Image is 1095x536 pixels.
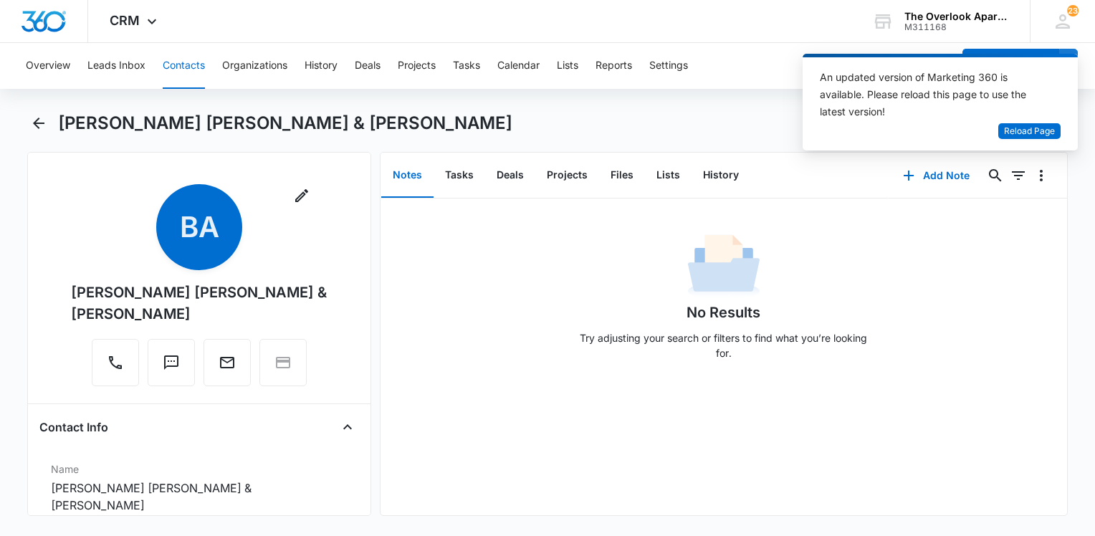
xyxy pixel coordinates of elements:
[688,230,760,302] img: No Data
[355,43,381,89] button: Deals
[434,153,485,198] button: Tasks
[1007,164,1030,187] button: Filters
[962,49,1059,83] button: Add Contact
[535,153,599,198] button: Projects
[110,13,140,28] span: CRM
[71,282,327,325] div: [PERSON_NAME] [PERSON_NAME] & [PERSON_NAME]
[453,43,480,89] button: Tasks
[904,22,1009,32] div: account id
[92,339,139,386] button: Call
[336,416,359,439] button: Close
[51,461,348,477] label: Name
[1030,164,1053,187] button: Overflow Menu
[51,479,348,514] dd: [PERSON_NAME] [PERSON_NAME] & [PERSON_NAME]
[596,43,632,89] button: Reports
[27,112,49,135] button: Back
[649,43,688,89] button: Settings
[204,361,251,373] a: Email
[687,302,760,323] h1: No Results
[163,43,205,89] button: Contacts
[599,153,645,198] button: Files
[39,418,108,436] h4: Contact Info
[39,456,359,520] div: Name[PERSON_NAME] [PERSON_NAME] & [PERSON_NAME]
[398,43,436,89] button: Projects
[1004,125,1055,138] span: Reload Page
[485,153,535,198] button: Deals
[904,11,1009,22] div: account name
[557,43,578,89] button: Lists
[87,43,145,89] button: Leads Inbox
[148,361,195,373] a: Text
[1067,5,1079,16] span: 23
[26,43,70,89] button: Overview
[92,361,139,373] a: Call
[984,164,1007,187] button: Search...
[156,184,242,270] span: BA
[998,123,1061,140] button: Reload Page
[305,43,338,89] button: History
[222,43,287,89] button: Organizations
[148,339,195,386] button: Text
[645,153,692,198] button: Lists
[820,69,1043,120] div: An updated version of Marketing 360 is available. Please reload this page to use the latest version!
[692,153,750,198] button: History
[497,43,540,89] button: Calendar
[58,113,512,134] h1: [PERSON_NAME] [PERSON_NAME] & [PERSON_NAME]
[204,339,251,386] button: Email
[381,153,434,198] button: Notes
[889,158,984,193] button: Add Note
[573,330,874,360] p: Try adjusting your search or filters to find what you’re looking for.
[1067,5,1079,16] div: notifications count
